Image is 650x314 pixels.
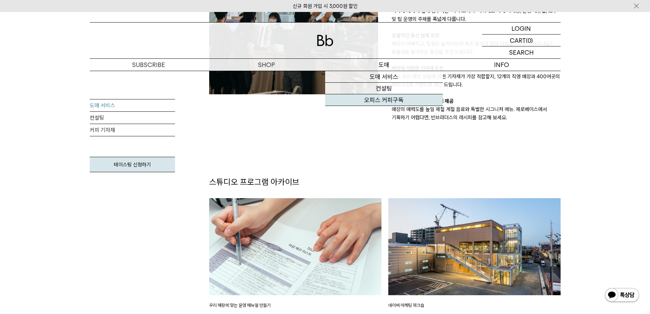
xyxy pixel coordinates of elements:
[90,112,175,124] a: 컨설팅
[209,302,381,309] p: 우리 매장에 맞는 운영 매뉴얼 만들기
[526,35,533,46] p: (0)
[206,176,564,188] div: 스튜디오 프로그램 아카이브
[90,99,175,112] a: 도매 서비스
[388,198,561,295] img: 네이버 마케팅 워크숍 이미지
[509,46,534,58] p: SEARCH
[443,59,561,71] p: INFO
[325,83,443,94] a: 컨설팅
[209,198,381,295] img: 우리 매장에 맞는 운영 매뉴얼 만들기 이미지
[388,302,561,309] p: 네이버 마케팅 워크숍
[392,105,561,122] p: 매장의 매력도를 높일 제철 계절 음료와 특별한 시그니처 메뉴. 제로베이스에서 기획하기 어렵다면, 빈브라더스의 레시피를 참고해 보세요.
[482,35,561,46] a: CART (0)
[392,72,561,89] p: 지금 우리 매장 상황에 어떤 기자재가 가장 적합할지, 12개의 직영 매장과 400여곳의 파트너 DB 기반으로 제안 드립니다.
[325,71,443,83] a: 도매 서비스
[482,23,561,35] a: LOGIN
[207,59,325,71] a: SHOP
[325,59,443,71] p: 도매
[392,97,561,105] p: 매월 시그니처 음료 레시피 제공
[90,157,175,172] a: 테이스팅 신청하기
[293,3,358,9] a: 신규 회원 가입 시 3,000원 할인
[511,23,531,34] p: LOGIN
[325,94,443,106] a: 오피스 커피구독
[510,35,526,46] p: CART
[90,59,207,71] a: SUBSCRIBE
[317,35,333,46] img: 로고
[604,287,640,304] img: 카카오톡 채널 1:1 채팅 버튼
[90,124,175,136] a: 커피 기자재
